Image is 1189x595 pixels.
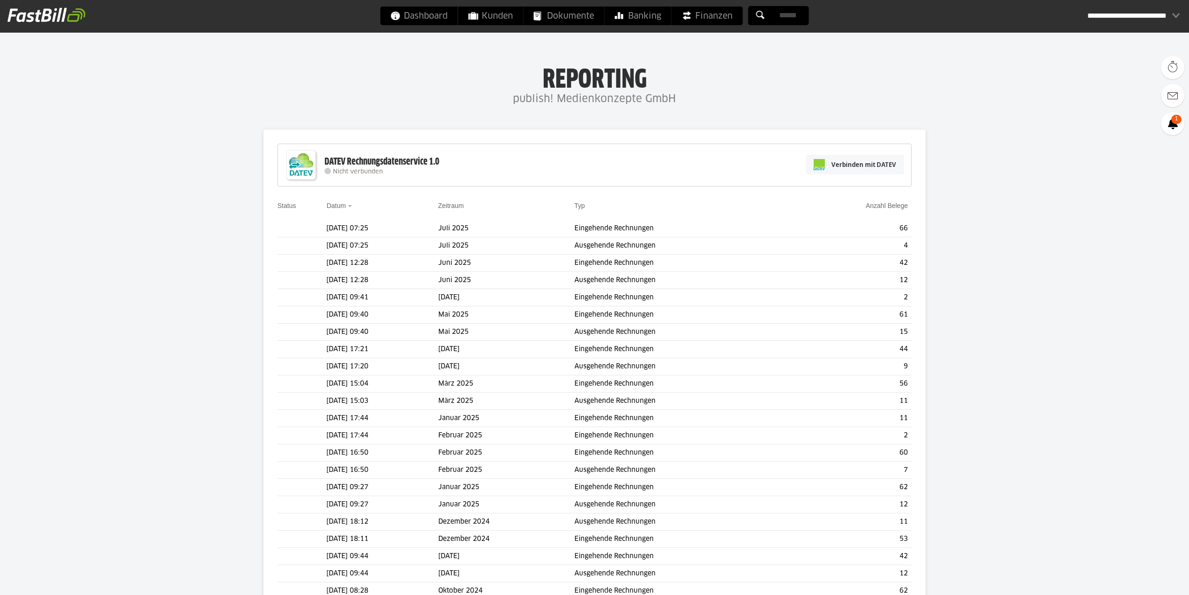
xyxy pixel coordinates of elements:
span: Banking [615,7,661,25]
td: 11 [790,513,912,531]
td: Juni 2025 [438,272,574,289]
td: Ausgehende Rechnungen [574,462,790,479]
div: DATEV Rechnungsdatenservice 1.0 [325,156,439,168]
td: 12 [790,496,912,513]
td: 60 [790,444,912,462]
td: [DATE] [438,289,574,306]
td: Eingehende Rechnungen [574,341,790,358]
td: Eingehende Rechnungen [574,289,790,306]
td: Eingehende Rechnungen [574,255,790,272]
td: Ausgehende Rechnungen [574,237,790,255]
td: [DATE] 07:25 [326,220,438,237]
td: Januar 2025 [438,410,574,427]
td: Februar 2025 [438,462,574,479]
a: Verbinden mit DATEV [806,155,904,174]
td: Januar 2025 [438,479,574,496]
a: Typ [574,202,585,209]
td: [DATE] 16:50 [326,462,438,479]
td: 2 [790,427,912,444]
td: Eingehende Rechnungen [574,479,790,496]
td: 44 [790,341,912,358]
span: Dokumente [534,7,594,25]
td: 7 [790,462,912,479]
td: Februar 2025 [438,427,574,444]
td: [DATE] [438,341,574,358]
td: [DATE] 17:44 [326,427,438,444]
td: 53 [790,531,912,548]
td: [DATE] 17:44 [326,410,438,427]
td: Februar 2025 [438,444,574,462]
td: 4 [790,237,912,255]
img: DATEV-Datenservice Logo [283,146,320,184]
td: 11 [790,410,912,427]
a: Dokumente [524,7,604,25]
td: Juni 2025 [438,255,574,272]
td: Juli 2025 [438,220,574,237]
td: [DATE] 17:20 [326,358,438,375]
td: [DATE] [438,548,574,565]
td: Ausgehende Rechnungen [574,565,790,582]
a: Datum [326,202,346,209]
td: [DATE] 09:27 [326,496,438,513]
img: sort_desc.gif [348,205,354,207]
td: Eingehende Rechnungen [574,548,790,565]
td: [DATE] 07:25 [326,237,438,255]
a: Status [277,202,296,209]
iframe: Öffnet ein Widget, in dem Sie weitere Informationen finden [1116,567,1180,590]
span: 1 [1171,115,1182,124]
td: Ausgehende Rechnungen [574,272,790,289]
td: Dezember 2024 [438,531,574,548]
span: Kunden [469,7,513,25]
a: Zeitraum [438,202,464,209]
a: Finanzen [672,7,743,25]
td: 66 [790,220,912,237]
td: [DATE] 18:12 [326,513,438,531]
td: Dezember 2024 [438,513,574,531]
td: 12 [790,565,912,582]
td: Eingehende Rechnungen [574,375,790,393]
td: [DATE] 12:28 [326,272,438,289]
td: [DATE] 17:21 [326,341,438,358]
td: Eingehende Rechnungen [574,444,790,462]
td: 42 [790,548,912,565]
td: Mai 2025 [438,306,574,324]
td: Eingehende Rechnungen [574,531,790,548]
td: Mai 2025 [438,324,574,341]
td: [DATE] 09:44 [326,565,438,582]
a: 1 [1161,112,1184,135]
td: [DATE] 18:11 [326,531,438,548]
td: [DATE] 09:41 [326,289,438,306]
td: [DATE] 09:44 [326,548,438,565]
td: Ausgehende Rechnungen [574,513,790,531]
td: Ausgehende Rechnungen [574,393,790,410]
td: [DATE] 09:40 [326,324,438,341]
a: Anzahl Belege [866,202,908,209]
td: 2 [790,289,912,306]
td: [DATE] 09:27 [326,479,438,496]
img: pi-datev-logo-farbig-24.svg [814,159,825,170]
td: [DATE] 15:04 [326,375,438,393]
td: Eingehende Rechnungen [574,410,790,427]
span: Verbinden mit DATEV [831,160,896,169]
td: 61 [790,306,912,324]
td: Juli 2025 [438,237,574,255]
td: Eingehende Rechnungen [574,306,790,324]
a: Kunden [458,7,523,25]
td: [DATE] [438,565,574,582]
td: Eingehende Rechnungen [574,427,790,444]
td: März 2025 [438,375,574,393]
td: [DATE] 15:03 [326,393,438,410]
td: 42 [790,255,912,272]
td: [DATE] [438,358,574,375]
td: [DATE] 12:28 [326,255,438,272]
td: [DATE] 09:40 [326,306,438,324]
td: März 2025 [438,393,574,410]
h1: Reporting [93,66,1096,90]
td: Ausgehende Rechnungen [574,496,790,513]
td: [DATE] 16:50 [326,444,438,462]
td: 9 [790,358,912,375]
td: 12 [790,272,912,289]
a: Dashboard [380,7,458,25]
img: fastbill_logo_white.png [7,7,85,22]
span: Finanzen [682,7,733,25]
